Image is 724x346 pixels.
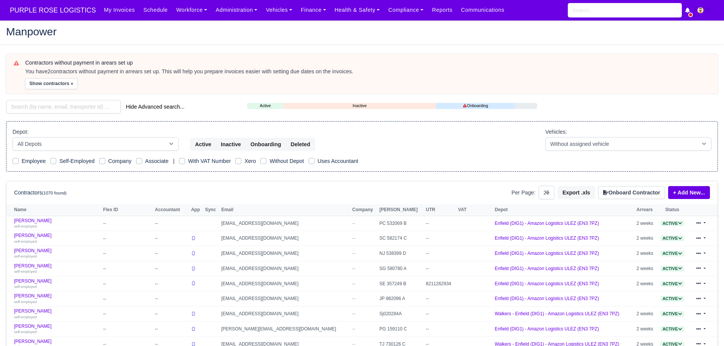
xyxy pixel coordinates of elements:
[101,276,153,291] td: --
[424,322,456,337] td: --
[456,204,493,216] th: VAT
[153,261,189,276] td: --
[14,239,37,243] small: self-employed
[0,20,724,45] div: Manpower
[318,157,358,166] label: Uses Accountant
[296,3,330,17] a: Finance
[657,204,687,216] th: Status
[101,231,153,246] td: --
[668,186,710,199] a: + Add New...
[108,157,131,166] label: Company
[424,216,456,231] td: --
[219,261,350,276] td: [EMAIL_ADDRESS][DOMAIN_NAME]
[377,246,424,261] td: NJ 538399 D
[377,204,424,216] th: [PERSON_NAME]
[6,100,121,114] input: Search (by name, email, transporter id) ...
[14,315,37,319] small: self-employed
[14,224,37,228] small: self-employed
[598,186,665,199] button: Onboard Contractor
[25,78,78,89] button: Show contractors »
[188,157,231,166] label: With VAT Number
[424,204,456,216] th: UTR
[661,311,684,316] a: Active
[661,251,684,256] a: Active
[101,291,153,307] td: --
[145,157,169,166] label: Associate
[247,103,284,109] a: Active
[48,68,51,74] strong: 2
[6,3,100,18] span: PURPLE ROSE LOGISTICS
[14,300,37,304] small: self-employed
[352,251,355,256] span: --
[384,3,428,17] a: Compliance
[661,281,684,286] a: Active
[172,3,212,17] a: Workforce
[424,231,456,246] td: --
[661,266,684,272] span: Active
[635,276,657,291] td: 2 weeks
[190,138,216,151] button: Active
[352,235,355,241] span: --
[661,281,684,287] span: Active
[153,291,189,307] td: --
[424,276,456,291] td: 8211262934
[14,248,99,259] a: [PERSON_NAME] self-employed
[153,307,189,322] td: --
[14,330,37,334] small: self-employed
[14,324,99,335] a: [PERSON_NAME] self-employed
[352,311,355,316] span: --
[14,269,37,273] small: self-employed
[635,246,657,261] td: 2 weeks
[457,3,509,17] a: Communications
[14,254,37,258] small: self-employed
[635,307,657,322] td: 2 weeks
[25,60,710,66] h6: Contractors without payment in arears set up
[6,26,718,37] h2: Manpower
[153,216,189,231] td: --
[545,128,567,136] label: Vehicles:
[661,296,684,301] a: Active
[101,204,153,216] th: Flex ID
[635,261,657,276] td: 2 weeks
[495,235,599,241] a: Enfield (DIG1) - Amazon Logistics ULEZ (EN3 7PZ)
[219,231,350,246] td: [EMAIL_ADDRESS][DOMAIN_NAME]
[665,186,710,199] div: + Add New...
[284,103,436,109] a: Inactive
[661,326,684,332] a: Active
[153,276,189,291] td: --
[377,261,424,276] td: SG 580780 A
[377,322,424,337] td: PG 159110 C
[101,307,153,322] td: --
[661,221,684,226] a: Active
[352,221,355,226] span: --
[495,251,599,256] a: Enfield (DIG1) - Amazon Logistics ULEZ (EN3 7PZ)
[436,103,515,109] a: Onboarding
[219,246,350,261] td: [EMAIL_ADDRESS][DOMAIN_NAME]
[153,231,189,246] td: --
[428,3,457,17] a: Reports
[352,281,355,286] span: --
[14,278,99,289] a: [PERSON_NAME] self-employed
[352,266,355,271] span: --
[219,322,350,337] td: [PERSON_NAME][EMAIL_ADDRESS][DOMAIN_NAME]
[13,128,29,136] label: Depot:
[219,291,350,307] td: [EMAIL_ADDRESS][DOMAIN_NAME]
[14,233,99,244] a: [PERSON_NAME] self-employed
[153,204,189,216] th: Accountant
[6,204,101,216] th: Name
[101,216,153,231] td: --
[14,284,37,289] small: self-employed
[173,158,174,164] span: |
[216,138,246,151] button: Inactive
[495,326,599,332] a: Enfield (DIG1) - Amazon Logistics ULEZ (EN3 7PZ)
[219,276,350,291] td: [EMAIL_ADDRESS][DOMAIN_NAME]
[14,293,99,304] a: [PERSON_NAME] self-employed
[686,310,724,346] iframe: Chat Widget
[286,138,315,151] button: Deleted
[424,246,456,261] td: --
[219,204,350,216] th: Email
